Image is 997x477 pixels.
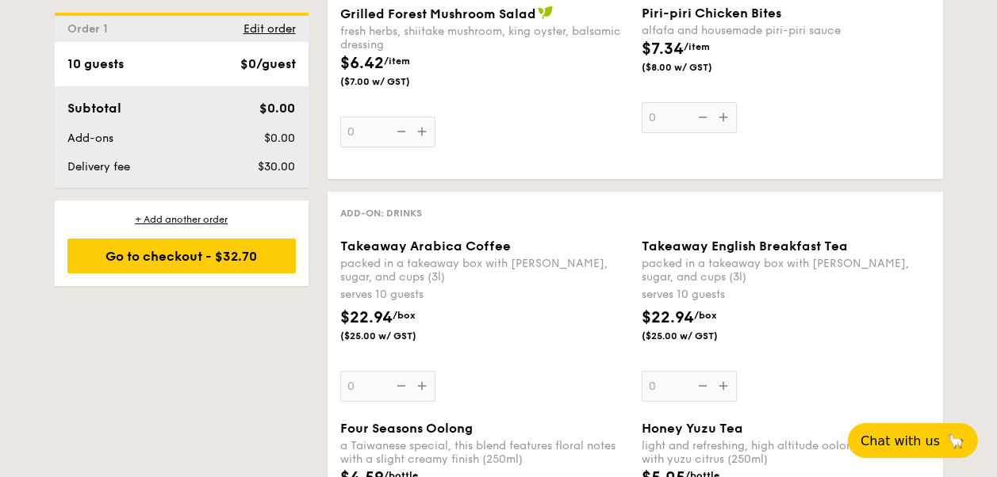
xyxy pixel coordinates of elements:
span: Add-on: Drinks [340,208,422,219]
div: $0/guest [240,55,296,74]
span: ($25.00 w/ GST) [642,330,750,342]
span: /box [694,310,717,321]
span: $22.94 [642,308,694,327]
span: Order 1 [67,22,114,36]
span: Subtotal [67,101,121,116]
span: Takeaway English Breakfast Tea [642,238,848,254]
span: /item [684,41,710,52]
span: Add-ons [67,132,113,145]
div: Go to checkout - $32.70 [67,238,296,273]
img: icon-vegan.f8ff3823.svg [538,6,554,20]
div: fresh herbs, shiitake mushroom, king oyster, balsamic dressing [340,25,629,52]
span: Chat with us [861,433,940,448]
span: /item [384,55,410,67]
div: light and refreshing, high altitude oolong tea infused with yuzu citrus (250ml) [642,439,930,466]
span: $7.34 [642,40,684,59]
div: alfafa and housemade piri-piri sauce [642,24,930,37]
span: $0.00 [264,132,295,145]
span: Piri-piri Chicken Bites [642,6,781,21]
span: ($7.00 w/ GST) [340,75,448,88]
span: /box [393,310,416,321]
span: Honey Yuzu Tea [642,421,743,436]
span: ($25.00 w/ GST) [340,330,448,342]
div: serves 10 guests [340,287,629,303]
div: packed in a takeaway box with [PERSON_NAME], sugar, and cups (3l) [642,257,930,284]
div: 10 guests [67,55,124,74]
div: packed in a takeaway box with [PERSON_NAME], sugar, and cups (3l) [340,257,629,284]
span: $22.94 [340,308,393,327]
span: Edit order [243,22,296,36]
div: a Taiwanese special, this blend features floral notes with a slight creamy finish (250ml) [340,439,629,466]
span: $30.00 [258,160,295,174]
div: serves 10 guests [642,287,930,303]
span: $0.00 [259,101,295,116]
span: Grilled Forest Mushroom Salad [340,6,536,21]
span: Takeaway Arabica Coffee [340,238,511,254]
span: Four Seasons Oolong [340,421,473,436]
span: $6.42 [340,54,384,73]
span: ($8.00 w/ GST) [642,61,750,74]
button: Chat with us🦙 [848,423,978,458]
div: + Add another order [67,213,296,226]
span: Delivery fee [67,160,130,174]
span: 🦙 [946,432,965,450]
